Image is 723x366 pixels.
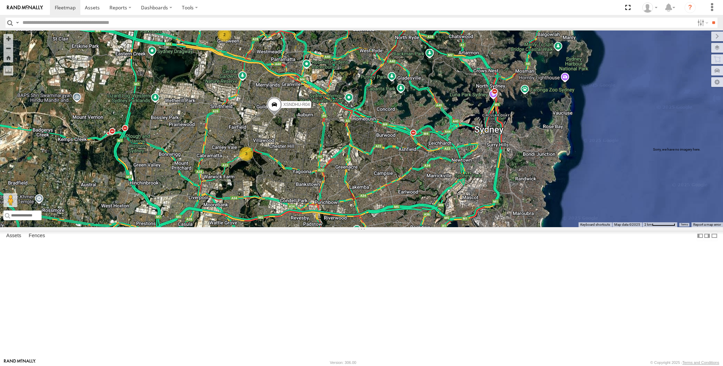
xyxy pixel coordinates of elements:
label: Search Query [15,18,20,28]
a: Terms (opens in new tab) [681,223,688,226]
div: 3 [239,147,253,161]
a: Report a map error [693,223,721,226]
label: Search Filter Options [695,18,709,28]
label: Measure [3,66,13,75]
button: Zoom Home [3,53,13,62]
button: Zoom in [3,34,13,43]
div: 2 [218,28,231,42]
label: Dock Summary Table to the Right [704,231,711,241]
div: Version: 306.00 [330,360,356,365]
label: Hide Summary Table [711,231,718,241]
img: rand-logo.svg [7,5,43,10]
a: Terms and Conditions [682,360,719,365]
div: © Copyright 2025 - [650,360,719,365]
button: Zoom out [3,43,13,53]
label: Map Settings [711,77,723,87]
a: Visit our Website [4,359,36,366]
span: 2 km [644,223,652,226]
button: Map Scale: 2 km per 63 pixels [642,222,677,227]
label: Assets [3,231,25,241]
i: ? [685,2,696,13]
label: Fences [25,231,49,241]
div: Quang MAC [640,2,660,13]
label: Dock Summary Table to the Left [697,231,704,241]
button: Drag Pegman onto the map to open Street View [3,193,17,207]
span: XSNDHU-R04 [283,102,310,107]
span: Map data ©2025 [614,223,640,226]
button: Keyboard shortcuts [580,222,610,227]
